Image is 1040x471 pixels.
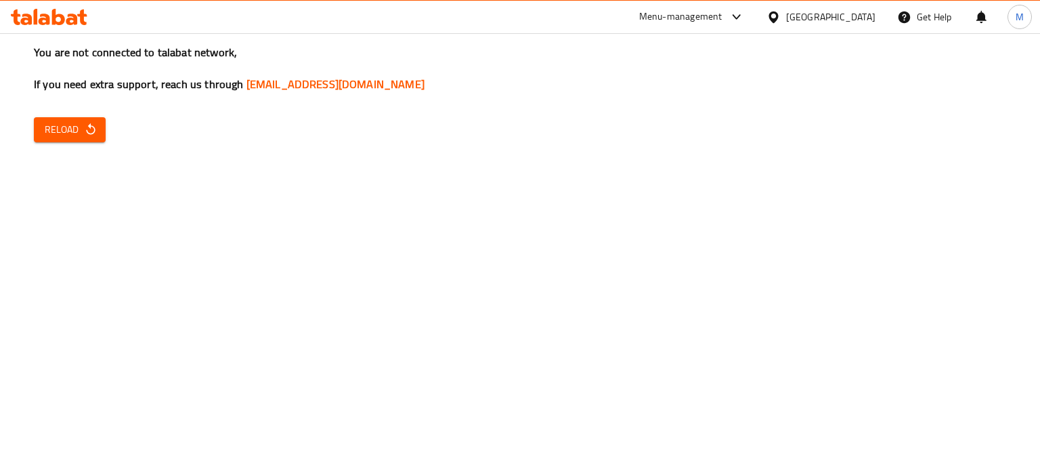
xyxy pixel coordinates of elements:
a: [EMAIL_ADDRESS][DOMAIN_NAME] [246,74,425,94]
h3: You are not connected to talabat network, If you need extra support, reach us through [34,45,1006,92]
span: M [1016,9,1024,24]
div: Menu-management [639,9,722,25]
button: Reload [34,117,106,142]
span: Reload [45,121,95,138]
div: [GEOGRAPHIC_DATA] [786,9,875,24]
